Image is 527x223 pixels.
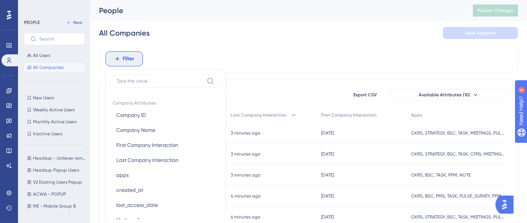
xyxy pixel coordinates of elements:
span: Available Attributes (10) [419,92,470,98]
span: Need Help? [18,2,47,11]
time: [DATE] [321,151,334,157]
span: ACWA - POPUP [33,191,66,197]
time: 3 minutes ago [231,172,261,178]
time: 6 minutes ago [231,214,261,220]
span: New [73,19,82,25]
time: 3 minutes ago [231,130,261,136]
button: Export CSV [347,89,384,101]
span: Headsup Popup Users [33,167,79,173]
span: Company Attributes [110,97,221,108]
button: ME - Mobile Group B [24,202,89,211]
button: Inactive Users [24,129,85,138]
button: Headsup Popup Users [24,166,89,175]
button: V2 Existing Users Popup [24,178,89,187]
button: Company ID [110,108,221,123]
span: Inactive Users [33,131,62,137]
span: Export CSV [354,92,377,98]
time: [DATE] [321,193,334,199]
button: Available Attributes (10) [389,89,509,101]
button: New Users [24,93,85,102]
span: Last Company Interaction [231,112,287,118]
button: Headsup - Unilever removed [24,154,89,163]
input: Search [39,36,78,42]
span: Apps [411,112,422,118]
button: New [64,18,85,27]
span: OKRS, STRATEGY, BSC, TASK, CFRS, MEETINGS, PULSE_SURVEY, PPM, NOTE [411,151,505,157]
time: 4 minutes ago [231,193,261,199]
span: OKRS, BSC, PMS, TASK, PULSE_SURVEY, PPM, NOTE [411,193,505,199]
button: ACWA - POPUP [24,190,89,199]
span: Monthly Active Users [33,119,77,125]
button: Weekly Active Users [24,105,85,114]
span: Last Company Interaction [116,156,179,165]
span: V2 Existing Users Popup [33,179,82,185]
span: OKRS, STRATEGY, BSC, TASK, MEETINGS, PULSE_SURVEY, PPM, NOTE [411,130,505,136]
button: Company Name [110,123,221,138]
span: New Users [33,95,54,101]
button: Filter [105,51,143,66]
input: Type the value [117,78,204,84]
span: apps [116,171,129,180]
button: last_access_date [110,198,221,213]
div: PEOPLE [24,19,40,25]
span: Filter [123,54,135,63]
span: Company ID [116,111,146,120]
iframe: UserGuiding AI Assistant Launcher [495,193,518,216]
div: People [99,5,454,16]
span: OKRS, STRATEGY, BSC, TASK, MEETINGS, PULSE_SURVEY, PPM, NOTE [411,214,505,220]
span: All Companies [33,64,63,70]
button: Last Company Interaction [110,153,221,168]
div: All Companies [99,28,150,38]
span: last_access_date [116,201,158,210]
span: OKRS, BSC, TASK, PPM, NOTE [411,172,471,178]
button: created_at [110,183,221,198]
span: Publish Changes [477,7,513,13]
time: [DATE] [321,172,334,178]
span: All Users [33,52,50,58]
span: Headsup - Unilever removed [33,155,86,161]
span: Save Segment [465,30,496,36]
time: 3 minutes ago [231,151,261,157]
span: Weekly Active Users [33,107,75,113]
button: Save Segment [443,27,518,39]
div: 4 [52,4,54,10]
span: First Company Interaction [116,141,178,150]
button: All Companies [24,63,85,72]
span: Company Name [116,126,155,135]
button: Monthly Active Users [24,117,85,126]
time: [DATE] [321,130,334,136]
button: Publish Changes [473,4,518,16]
span: created_at [116,186,143,195]
button: First Company Interaction [110,138,221,153]
span: First Company Interaction [321,112,377,118]
time: [DATE] [321,214,334,220]
button: apps [110,168,221,183]
button: All Users [24,51,85,60]
span: ME - Mobile Group B [33,203,76,209]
